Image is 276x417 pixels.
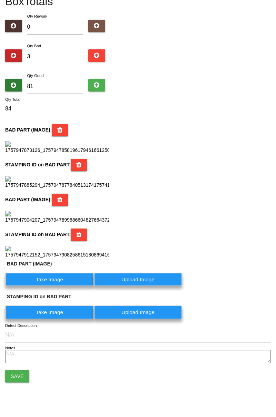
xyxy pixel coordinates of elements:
[7,261,52,266] b: BAD PART (IMAGE)
[5,232,71,237] b: STAMPING ID on BAD PART :
[5,162,71,167] b: STAMPING ID on BAD PART :
[27,44,41,48] label: Qty Bad
[5,306,94,319] label: Take Image
[5,323,37,329] label: Defect Description
[5,127,52,133] b: BAD PART (IMAGE) :
[5,176,109,189] img: 1757947885294_17579478778405131741757418040262.jpg
[94,306,183,319] label: Upload Image
[27,14,47,18] label: Qty Rework
[5,97,20,103] label: Qty Total
[5,246,109,259] img: 1757947912152_1757947908258615180869416923909.jpg
[5,273,94,286] label: Take Image
[5,370,29,382] button: Save
[5,197,52,202] b: BAD PART (IMAGE) :
[5,345,15,351] label: Notes
[27,74,44,78] label: Qty Good
[5,328,271,342] input: N/A
[7,294,71,299] b: STAMPING ID on BAD PART
[5,141,109,154] img: 1757947873126_17579478581961794616612505084802.jpg
[94,273,183,286] label: Upload Image
[5,211,109,224] img: 1757947904207_17579478996866048276643723875359.jpg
